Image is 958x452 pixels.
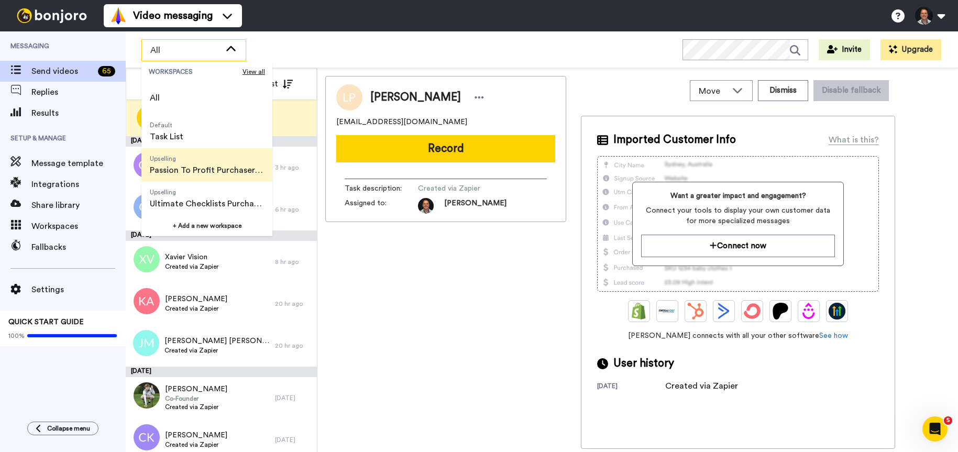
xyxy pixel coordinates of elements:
span: Workspaces [31,220,126,233]
img: ck.png [134,424,160,450]
span: [PERSON_NAME] [PERSON_NAME] [164,336,270,346]
span: View all [243,68,265,76]
img: GoHighLevel [829,303,845,319]
span: Fallbacks [31,241,126,253]
span: All [150,92,160,104]
img: Ontraport [659,303,676,319]
span: [PERSON_NAME] connects with all your other software [597,330,879,341]
img: cb.png [134,194,160,220]
span: Created via Zapier [165,440,227,449]
span: Move [699,85,727,97]
button: + Add a new workspace [141,215,272,236]
img: bj-logo-header-white.svg [13,8,91,23]
img: Image of Luke Ploski [336,84,362,111]
button: Invite [819,39,870,60]
img: cg.png [134,152,160,178]
span: Created via Zapier [164,346,270,355]
span: Assigned to: [345,198,418,214]
span: Created via Zapier [418,183,517,194]
span: Task description : [345,183,418,194]
span: Upselling [150,155,264,163]
span: 5 [944,416,952,425]
span: Settings [31,283,126,296]
span: Want a greater impact and engagement? [641,191,834,201]
span: Default [150,121,183,129]
img: 21d0d592-3fb0-4bb1-a18f-c133fd72d2c5.jpg [134,382,160,409]
div: Created via Zapier [665,380,738,392]
span: Integrations [31,178,126,191]
span: Replies [31,86,126,98]
span: All [150,44,221,57]
iframe: Intercom live chat [922,416,948,442]
span: Co-Founder [165,394,227,403]
span: Xavier Vision [165,252,218,262]
div: [DATE] [126,367,317,377]
span: QUICK START GUIDE [8,318,84,326]
img: jm.png [133,330,159,356]
span: 100% [8,332,25,340]
img: xv.png [134,246,160,272]
div: [DATE] [597,382,665,392]
span: Passion To Profit Purchasers To Full Course [150,164,264,177]
span: [PERSON_NAME] [165,384,227,394]
span: Created via Zapier [165,262,218,271]
span: Created via Zapier [165,403,227,411]
img: Hubspot [687,303,704,319]
img: Patreon [772,303,789,319]
div: 3 hr ago [275,163,312,172]
img: Drip [800,303,817,319]
div: [DATE] [126,230,317,241]
a: See how [819,332,848,339]
div: 6 hr ago [275,205,312,214]
span: [EMAIL_ADDRESS][DOMAIN_NAME] [336,117,467,127]
button: Connect now [641,235,834,257]
button: Collapse menu [27,422,98,435]
span: Results [31,107,126,119]
span: Connect your tools to display your own customer data for more specialized messages [641,205,834,226]
span: Share library [31,199,126,212]
div: 65 [98,66,115,76]
div: [DATE] [126,136,317,147]
img: ka.png [134,288,160,314]
button: Record [336,135,555,162]
img: ConvertKit [744,303,761,319]
span: Task List [150,130,183,143]
div: What is this? [829,134,879,146]
span: [PERSON_NAME] [165,294,227,304]
span: [PERSON_NAME] [370,90,461,105]
span: [PERSON_NAME] [444,198,506,214]
div: [DATE] [275,436,312,444]
span: Message template [31,157,126,170]
div: 20 hr ago [275,341,312,350]
span: Ultimate Checklists Purchasers Upsell To Full [150,197,264,210]
span: Upselling [150,188,264,196]
span: Send videos [31,65,94,78]
button: Dismiss [758,80,808,101]
span: Created via Zapier [165,304,227,313]
span: Collapse menu [47,424,90,433]
button: Upgrade [880,39,941,60]
span: Imported Customer Info [613,132,736,148]
button: Disable fallback [813,80,889,101]
img: af16c302-991a-4d46-a7de-73279439a09e-1576896480.jpg [418,198,434,214]
img: vm-color.svg [110,7,127,24]
span: Video messaging [133,8,213,23]
div: [DATE] [275,394,312,402]
img: ActiveCampaign [715,303,732,319]
span: WORKSPACES [149,68,243,76]
img: Shopify [631,303,647,319]
span: User history [613,356,674,371]
div: 8 hr ago [275,258,312,266]
div: 20 hr ago [275,300,312,308]
span: [PERSON_NAME] [165,430,227,440]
